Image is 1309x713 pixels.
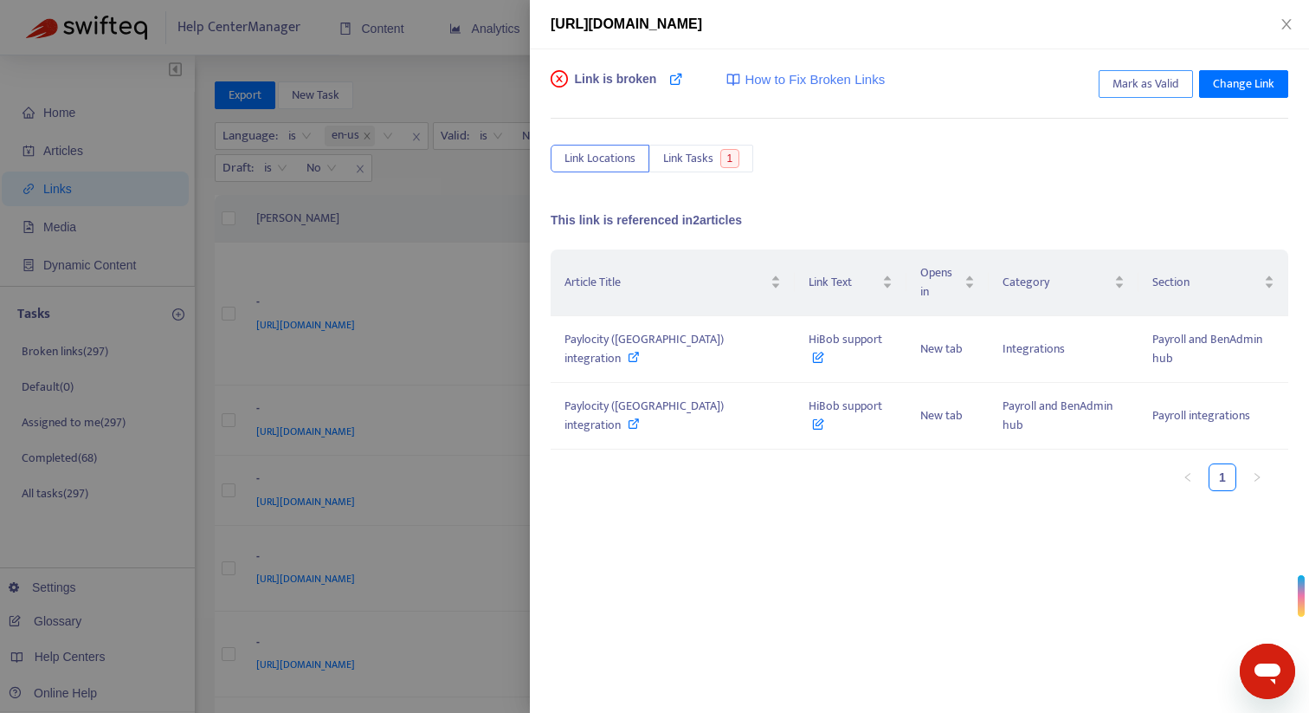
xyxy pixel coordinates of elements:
[906,250,990,316] th: Opens in
[1112,75,1179,94] span: Mark as Valid
[1252,472,1262,483] span: right
[920,339,963,359] span: New tab
[1174,463,1202,491] li: Previous Page
[1138,250,1288,316] th: Section
[1183,472,1193,483] span: left
[1199,70,1288,98] button: Change Link
[720,149,740,168] span: 1
[564,149,635,168] span: Link Locations
[1243,463,1271,491] li: Next Page
[1003,339,1065,359] span: Integrations
[920,263,962,301] span: Opens in
[726,70,885,90] a: How to Fix Broken Links
[649,145,753,172] button: Link Tasks1
[1152,273,1261,292] span: Section
[551,213,742,227] span: This link is referenced in 2 articles
[1280,17,1293,31] span: close
[551,250,795,316] th: Article Title
[809,273,878,292] span: Link Text
[564,273,767,292] span: Article Title
[564,396,724,435] span: Paylocity ([GEOGRAPHIC_DATA]) integration
[920,405,963,425] span: New tab
[1003,273,1111,292] span: Category
[1240,644,1295,699] iframe: Button to launch messaging window, conversation in progress
[1274,16,1299,33] button: Close
[1243,463,1271,491] button: right
[1174,463,1202,491] button: left
[575,70,657,105] span: Link is broken
[1213,75,1274,94] span: Change Link
[564,329,724,368] span: Paylocity ([GEOGRAPHIC_DATA]) integration
[551,16,702,31] span: [URL][DOMAIN_NAME]
[1209,463,1236,491] li: 1
[1099,70,1193,98] button: Mark as Valid
[551,70,568,88] span: close-circle
[551,145,649,172] button: Link Locations
[1209,464,1235,490] a: 1
[1152,405,1250,425] span: Payroll integrations
[745,70,885,90] span: How to Fix Broken Links
[726,73,740,87] img: image-link
[663,149,713,168] span: Link Tasks
[989,250,1138,316] th: Category
[809,396,882,435] span: HiBob support
[795,250,906,316] th: Link Text
[1152,329,1262,368] span: Payroll and BenAdmin hub
[1003,396,1112,435] span: Payroll and BenAdmin hub
[809,329,882,368] span: HiBob support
